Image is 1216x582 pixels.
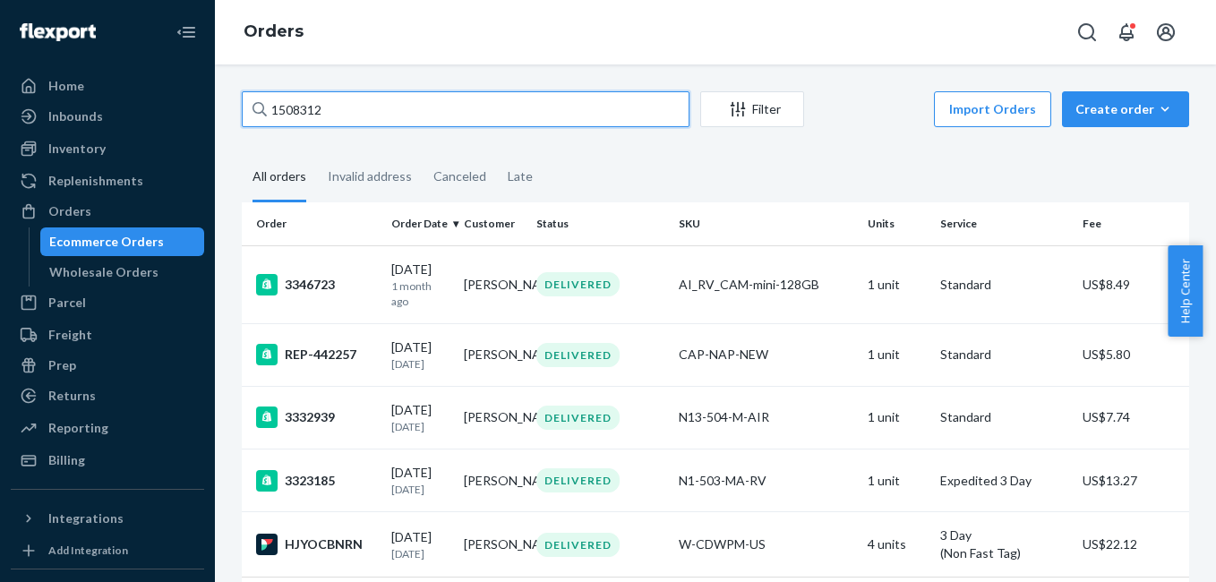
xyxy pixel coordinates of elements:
[48,543,128,558] div: Add Integration
[11,446,204,475] a: Billing
[679,346,854,364] div: CAP-NAP-NEW
[457,449,529,512] td: [PERSON_NAME]
[48,419,108,437] div: Reporting
[20,23,96,41] img: Flexport logo
[457,323,529,386] td: [PERSON_NAME]
[49,263,158,281] div: Wholesale Orders
[328,153,412,200] div: Invalid address
[679,408,854,426] div: N13-504-M-AIR
[11,540,204,561] a: Add Integration
[391,464,450,497] div: [DATE]
[940,472,1068,490] p: Expedited 3 Day
[11,134,204,163] a: Inventory
[672,202,861,245] th: SKU
[679,535,854,553] div: W-CDWPM-US
[679,276,854,294] div: AI_RV_CAM-mini-128GB
[700,91,804,127] button: Filter
[529,202,672,245] th: Status
[48,294,86,312] div: Parcel
[940,544,1068,562] div: (Non Fast Tag)
[536,468,620,492] div: DELIVERED
[48,387,96,405] div: Returns
[11,351,204,380] a: Prep
[536,406,620,430] div: DELIVERED
[679,472,854,490] div: N1-503-MA-RV
[861,245,933,323] td: 1 unit
[1148,14,1184,50] button: Open account menu
[1075,512,1189,578] td: US$22.12
[244,21,304,41] a: Orders
[168,14,204,50] button: Close Navigation
[391,419,450,434] p: [DATE]
[391,546,450,561] p: [DATE]
[536,272,620,296] div: DELIVERED
[11,72,204,100] a: Home
[940,408,1068,426] p: Standard
[49,233,164,251] div: Ecommerce Orders
[11,504,204,533] button: Integrations
[940,526,1068,544] p: 3 Day
[391,356,450,372] p: [DATE]
[48,509,124,527] div: Integrations
[1075,245,1189,323] td: US$8.49
[861,323,933,386] td: 1 unit
[48,77,84,95] div: Home
[256,407,377,428] div: 3332939
[48,140,106,158] div: Inventory
[48,107,103,125] div: Inbounds
[384,202,457,245] th: Order Date
[40,258,205,287] a: Wholesale Orders
[391,482,450,497] p: [DATE]
[861,449,933,512] td: 1 unit
[940,346,1068,364] p: Standard
[1075,449,1189,512] td: US$13.27
[457,245,529,323] td: [PERSON_NAME]
[1075,202,1189,245] th: Fee
[40,227,205,256] a: Ecommerce Orders
[11,167,204,195] a: Replenishments
[391,528,450,561] div: [DATE]
[1075,323,1189,386] td: US$5.80
[861,386,933,449] td: 1 unit
[48,356,76,374] div: Prep
[256,470,377,492] div: 3323185
[48,451,85,469] div: Billing
[256,344,377,365] div: REP-442257
[464,216,522,231] div: Customer
[1109,14,1144,50] button: Open notifications
[11,197,204,226] a: Orders
[701,100,803,118] div: Filter
[11,288,204,317] a: Parcel
[933,202,1075,245] th: Service
[48,172,143,190] div: Replenishments
[1168,245,1203,337] button: Help Center
[391,261,450,309] div: [DATE]
[1069,14,1105,50] button: Open Search Box
[1075,100,1176,118] div: Create order
[940,276,1068,294] p: Standard
[48,202,91,220] div: Orders
[457,512,529,578] td: [PERSON_NAME]
[391,338,450,372] div: [DATE]
[242,91,689,127] input: Search orders
[391,401,450,434] div: [DATE]
[457,386,529,449] td: [PERSON_NAME]
[256,534,377,555] div: HJYOCBNRN
[536,533,620,557] div: DELIVERED
[11,381,204,410] a: Returns
[11,321,204,349] a: Freight
[11,414,204,442] a: Reporting
[253,153,306,202] div: All orders
[229,6,318,58] ol: breadcrumbs
[861,202,933,245] th: Units
[256,274,377,295] div: 3346723
[508,153,533,200] div: Late
[48,326,92,344] div: Freight
[242,202,384,245] th: Order
[536,343,620,367] div: DELIVERED
[391,278,450,309] p: 1 month ago
[861,512,933,578] td: 4 units
[11,102,204,131] a: Inbounds
[433,153,486,200] div: Canceled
